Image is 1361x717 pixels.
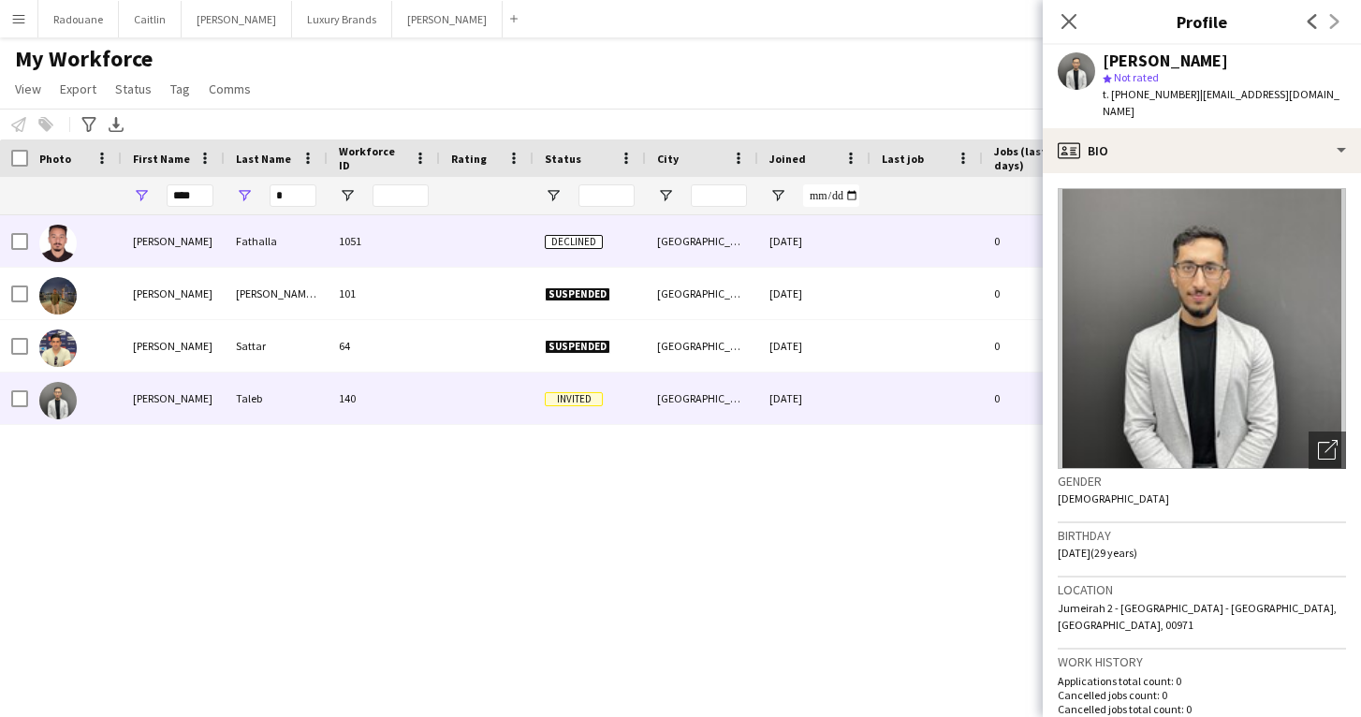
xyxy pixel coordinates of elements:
[646,268,758,319] div: [GEOGRAPHIC_DATA]
[1058,601,1337,632] span: Jumeirah 2 - [GEOGRAPHIC_DATA] - [GEOGRAPHIC_DATA], [GEOGRAPHIC_DATA], 00971
[182,1,292,37] button: [PERSON_NAME]
[646,373,758,424] div: [GEOGRAPHIC_DATA]
[451,152,487,166] span: Rating
[122,320,225,372] div: [PERSON_NAME]
[1103,87,1200,101] span: t. [PHONE_NUMBER]
[882,152,924,166] span: Last job
[39,225,77,262] img: Omar Fathalla
[122,373,225,424] div: [PERSON_NAME]
[39,277,77,315] img: Omar Maher El Beitam
[15,80,41,97] span: View
[373,184,429,207] input: Workforce ID Filter Input
[1114,70,1159,84] span: Not rated
[52,77,104,101] a: Export
[225,320,328,372] div: Sattar
[236,187,253,204] button: Open Filter Menu
[545,392,603,406] span: Invited
[758,373,871,424] div: [DATE]
[328,320,440,372] div: 64
[78,113,100,136] app-action-btn: Advanced filters
[39,329,77,367] img: Omar Sattar
[803,184,859,207] input: Joined Filter Input
[38,1,119,37] button: Radouane
[292,1,392,37] button: Luxury Brands
[1058,688,1346,702] p: Cancelled jobs count: 0
[646,215,758,267] div: [GEOGRAPHIC_DATA]
[983,268,1105,319] div: 0
[1058,546,1137,560] span: [DATE] (29 years)
[167,184,213,207] input: First Name Filter Input
[1058,674,1346,688] p: Applications total count: 0
[1043,128,1361,173] div: Bio
[545,152,581,166] span: Status
[328,268,440,319] div: 101
[39,382,77,419] img: Omar Taleb
[1103,52,1228,69] div: [PERSON_NAME]
[15,45,153,73] span: My Workforce
[115,80,152,97] span: Status
[1058,527,1346,544] h3: Birthday
[769,152,806,166] span: Joined
[122,215,225,267] div: [PERSON_NAME]
[646,320,758,372] div: [GEOGRAPHIC_DATA]
[578,184,635,207] input: Status Filter Input
[545,187,562,204] button: Open Filter Menu
[133,152,190,166] span: First Name
[1058,653,1346,670] h3: Work history
[983,373,1105,424] div: 0
[758,320,871,372] div: [DATE]
[122,268,225,319] div: [PERSON_NAME]
[133,187,150,204] button: Open Filter Menu
[983,320,1105,372] div: 0
[270,184,316,207] input: Last Name Filter Input
[105,113,127,136] app-action-btn: Export XLSX
[1058,491,1169,505] span: [DEMOGRAPHIC_DATA]
[983,215,1105,267] div: 0
[691,184,747,207] input: City Filter Input
[392,1,503,37] button: [PERSON_NAME]
[758,215,871,267] div: [DATE]
[225,373,328,424] div: Taleb
[236,152,291,166] span: Last Name
[545,287,610,301] span: Suspended
[7,77,49,101] a: View
[1058,581,1346,598] h3: Location
[119,1,182,37] button: Caitlin
[225,215,328,267] div: Fathalla
[1058,702,1346,716] p: Cancelled jobs total count: 0
[1103,87,1339,118] span: | [EMAIL_ADDRESS][DOMAIN_NAME]
[60,80,96,97] span: Export
[1043,9,1361,34] h3: Profile
[201,77,258,101] a: Comms
[1058,473,1346,490] h3: Gender
[328,373,440,424] div: 140
[328,215,440,267] div: 1051
[339,187,356,204] button: Open Filter Menu
[758,268,871,319] div: [DATE]
[545,235,603,249] span: Declined
[39,152,71,166] span: Photo
[225,268,328,319] div: [PERSON_NAME] El Beitam
[1058,188,1346,469] img: Crew avatar or photo
[209,80,251,97] span: Comms
[163,77,198,101] a: Tag
[108,77,159,101] a: Status
[1309,432,1346,469] div: Open photos pop-in
[657,152,679,166] span: City
[657,187,674,204] button: Open Filter Menu
[170,80,190,97] span: Tag
[545,340,610,354] span: Suspended
[769,187,786,204] button: Open Filter Menu
[994,144,1071,172] span: Jobs (last 90 days)
[339,144,406,172] span: Workforce ID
